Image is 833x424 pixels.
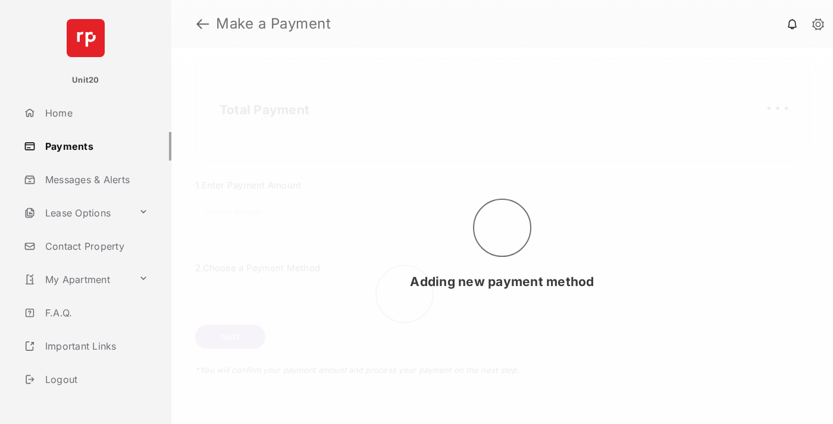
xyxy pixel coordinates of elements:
strong: Make a Payment [216,17,331,31]
img: svg+xml;base64,PHN2ZyB4bWxucz0iaHR0cDovL3d3dy53My5vcmcvMjAwMC9zdmciIHdpZHRoPSI2NCIgaGVpZ2h0PSI2NC... [67,19,105,57]
a: F.A.Q. [19,299,171,327]
a: Home [19,99,171,127]
a: Important Links [19,332,153,360]
a: Messages & Alerts [19,165,171,194]
a: Contact Property [19,232,171,260]
a: Logout [19,365,171,394]
span: Adding new payment method [410,274,594,289]
a: My Apartment [19,265,134,294]
a: Payments [19,132,171,161]
a: Lease Options [19,199,134,227]
p: Unit20 [72,74,99,86]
